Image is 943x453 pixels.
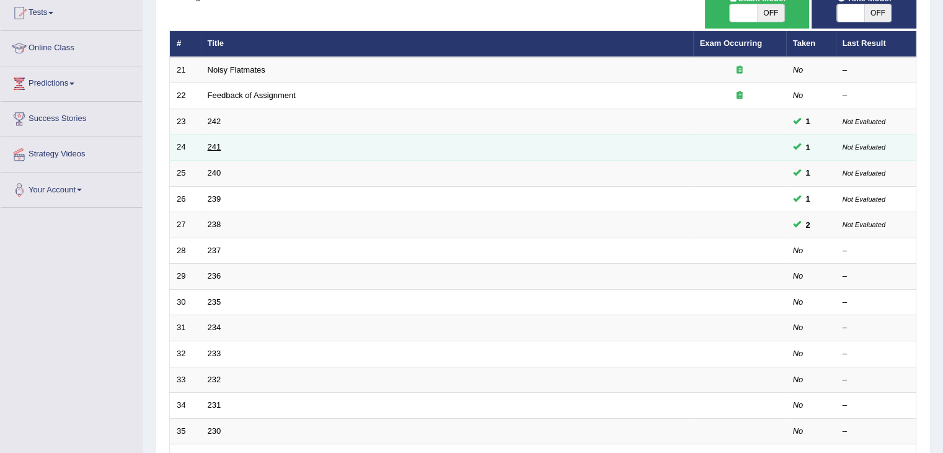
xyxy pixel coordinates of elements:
[208,400,221,410] a: 231
[208,142,221,151] a: 241
[843,322,910,334] div: –
[757,4,784,22] span: OFF
[1,31,142,62] a: Online Class
[843,426,910,437] div: –
[170,135,201,161] td: 24
[170,109,201,135] td: 23
[843,65,910,76] div: –
[793,91,804,100] em: No
[208,297,221,307] a: 235
[170,186,201,212] td: 26
[786,31,836,57] th: Taken
[170,83,201,109] td: 22
[208,246,221,255] a: 237
[700,90,779,102] div: Exam occurring question
[170,57,201,83] td: 21
[170,31,201,57] th: #
[843,271,910,282] div: –
[793,323,804,332] em: No
[801,141,815,154] span: You can still take this question
[793,375,804,384] em: No
[208,426,221,436] a: 230
[843,400,910,411] div: –
[208,65,265,74] a: Noisy Flatmates
[843,118,885,125] small: Not Evaluated
[1,66,142,97] a: Predictions
[208,117,221,126] a: 242
[843,297,910,308] div: –
[843,169,885,177] small: Not Evaluated
[170,315,201,341] td: 31
[801,166,815,179] span: You can still take this question
[1,173,142,204] a: Your Account
[700,38,762,48] a: Exam Occurring
[170,264,201,290] td: 29
[208,375,221,384] a: 232
[801,218,815,231] span: You can still take this question
[864,4,892,22] span: OFF
[170,238,201,264] td: 28
[208,168,221,177] a: 240
[843,143,885,151] small: Not Evaluated
[793,297,804,307] em: No
[793,271,804,280] em: No
[170,289,201,315] td: 30
[793,426,804,436] em: No
[208,220,221,229] a: 238
[836,31,916,57] th: Last Result
[201,31,693,57] th: Title
[170,341,201,367] td: 32
[793,246,804,255] em: No
[843,195,885,203] small: Not Evaluated
[170,212,201,238] td: 27
[208,323,221,332] a: 234
[1,102,142,133] a: Success Stories
[843,374,910,386] div: –
[208,194,221,204] a: 239
[170,393,201,419] td: 34
[700,65,779,76] div: Exam occurring question
[208,91,296,100] a: Feedback of Assignment
[208,271,221,280] a: 236
[843,348,910,360] div: –
[208,349,221,358] a: 233
[170,418,201,444] td: 35
[801,115,815,128] span: You can still take this question
[843,90,910,102] div: –
[170,161,201,187] td: 25
[793,65,804,74] em: No
[843,245,910,257] div: –
[793,400,804,410] em: No
[843,221,885,228] small: Not Evaluated
[170,367,201,393] td: 33
[793,349,804,358] em: No
[1,137,142,168] a: Strategy Videos
[801,192,815,205] span: You can still take this question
